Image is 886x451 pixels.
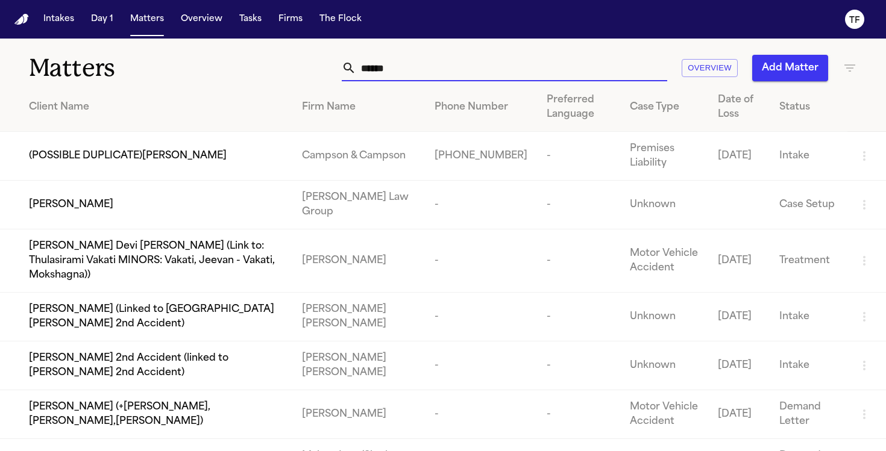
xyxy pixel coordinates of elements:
button: Day 1 [86,8,118,30]
td: - [425,341,537,390]
td: Motor Vehicle Accident [620,390,708,439]
button: Tasks [234,8,266,30]
td: [DATE] [708,132,770,181]
button: Firms [274,8,307,30]
div: Date of Loss [718,93,760,122]
span: (POSSIBLE DUPLICATE)[PERSON_NAME] [29,149,227,163]
td: Treatment [770,229,847,293]
td: [DATE] [708,390,770,439]
div: Client Name [29,100,283,114]
td: - [537,132,620,181]
span: [PERSON_NAME] [29,198,113,212]
button: The Flock [315,8,366,30]
button: Intakes [39,8,79,30]
button: Matters [125,8,169,30]
td: - [425,293,537,341]
td: Unknown [620,293,708,341]
td: Unknown [620,341,708,390]
div: Firm Name [302,100,415,114]
td: Intake [770,293,847,341]
td: Intake [770,341,847,390]
button: Overview [682,59,738,78]
div: Phone Number [435,100,527,114]
td: Unknown [620,181,708,229]
td: Motor Vehicle Accident [620,229,708,293]
td: - [425,181,537,229]
td: - [537,181,620,229]
td: Campson & Campson [292,132,425,181]
td: Case Setup [770,181,847,229]
td: - [537,390,620,439]
span: [PERSON_NAME] Devi [PERSON_NAME] (Link to: Thulasirami Vakati MINORS: Vakati, Jeevan - Vakati, Mo... [29,239,283,282]
button: Add Matter [752,55,828,81]
button: Overview [176,8,227,30]
span: [PERSON_NAME] 2nd Accident (linked to [PERSON_NAME] 2nd Accident) [29,351,283,380]
td: [DATE] [708,229,770,293]
span: [PERSON_NAME] (+[PERSON_NAME],[PERSON_NAME],[PERSON_NAME]) [29,400,283,429]
td: [PERSON_NAME] [292,390,425,439]
td: [PERSON_NAME] [PERSON_NAME] [292,293,425,341]
span: [PERSON_NAME] (Linked to [GEOGRAPHIC_DATA][PERSON_NAME] 2nd Accident) [29,302,283,331]
td: Demand Letter [770,390,847,439]
div: Preferred Language [547,93,611,122]
td: Intake [770,132,847,181]
div: Status [779,100,838,114]
td: [PERSON_NAME] [292,229,425,293]
td: - [537,341,620,390]
td: - [537,293,620,341]
td: - [537,229,620,293]
td: [PERSON_NAME] Law Group [292,181,425,229]
img: Finch Logo [14,14,29,25]
td: Premises Liability [620,132,708,181]
div: Case Type [630,100,699,114]
td: - [425,229,537,293]
td: [PERSON_NAME] [PERSON_NAME] [292,341,425,390]
td: - [425,390,537,439]
a: Home [14,14,29,25]
td: [PHONE_NUMBER] [425,132,537,181]
td: [DATE] [708,341,770,390]
td: [DATE] [708,293,770,341]
h1: Matters [29,53,259,83]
